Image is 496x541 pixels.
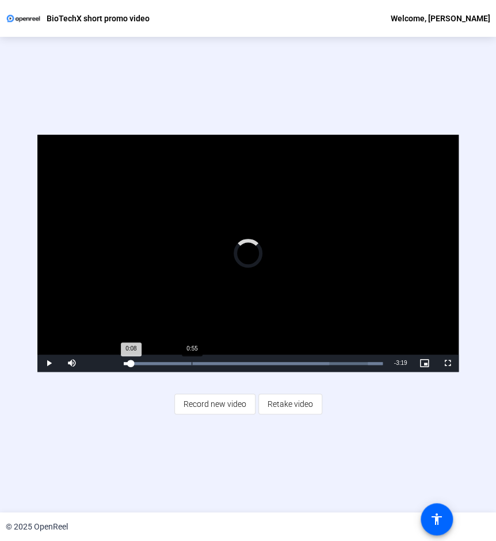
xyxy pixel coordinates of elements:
span: Retake video [268,393,313,415]
p: BioTechX short promo video [47,12,150,25]
span: - [394,360,396,366]
button: Fullscreen [436,355,459,372]
span: 3:19 [396,360,407,366]
button: Picture-in-Picture [413,355,436,372]
button: Play [37,355,60,372]
mat-icon: accessibility [430,512,444,526]
div: Welcome, [PERSON_NAME] [391,12,490,25]
button: Retake video [258,394,322,414]
button: Record new video [174,394,255,414]
div: Video Player [37,135,459,372]
button: Mute [60,355,83,372]
div: © 2025 OpenReel [6,521,68,533]
img: OpenReel logo [6,13,41,24]
span: Record new video [184,393,246,415]
div: Progress Bar [124,362,383,365]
